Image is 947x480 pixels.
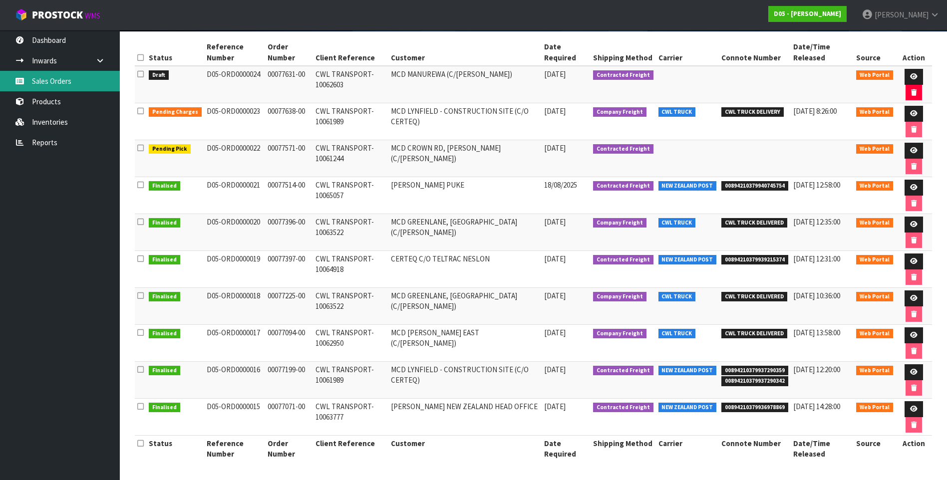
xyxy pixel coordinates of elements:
th: Date Required [542,436,591,462]
td: D05-ORD0000023 [204,103,266,140]
td: 00077225-00 [265,288,313,325]
span: [DATE] 14:28:00 [793,402,840,411]
th: Connote Number [719,39,791,66]
td: D05-ORD0000024 [204,66,266,103]
th: Carrier [656,39,719,66]
th: Reference Number [204,39,266,66]
td: D05-ORD0000015 [204,399,266,436]
span: Web Portal [856,144,893,154]
th: Customer [388,39,542,66]
td: D05-ORD0000018 [204,288,266,325]
span: Finalised [149,218,180,228]
span: CWL TRUCK [658,107,696,117]
td: D05-ORD0000020 [204,214,266,251]
span: Web Portal [856,403,893,413]
td: CWL TRANSPORT-10064918 [313,251,388,288]
td: CWL TRANSPORT-10061989 [313,103,388,140]
span: 00894210379939215374 [721,255,788,265]
td: CWL TRANSPORT-10065057 [313,177,388,214]
span: Finalised [149,329,180,339]
span: [DATE] 8:26:00 [793,106,837,116]
th: Client Reference [313,436,388,462]
span: NEW ZEALAND POST [658,403,717,413]
td: 00077199-00 [265,362,313,399]
span: [DATE] 13:58:00 [793,328,840,337]
span: Web Portal [856,70,893,80]
span: ProStock [32,8,83,21]
span: Web Portal [856,366,893,376]
th: Reference Number [204,436,266,462]
span: Contracted Freight [593,255,653,265]
td: D05-ORD0000022 [204,140,266,177]
span: Web Portal [856,255,893,265]
span: 00894210379937290359 [721,366,788,376]
td: 00077514-00 [265,177,313,214]
span: Company Freight [593,218,646,228]
th: Date Required [542,39,591,66]
span: 00894210379936978869 [721,403,788,413]
span: Contracted Freight [593,144,653,154]
th: Date/Time Released [791,436,854,462]
span: Finalised [149,181,180,191]
span: NEW ZEALAND POST [658,255,717,265]
span: Pending Pick [149,144,191,154]
strong: D05 - [PERSON_NAME] [774,9,841,18]
td: CWL TRANSPORT-10062950 [313,325,388,362]
span: CWL TRUCK DELIVERED [721,292,787,302]
span: Contracted Freight [593,70,653,80]
small: WMS [85,11,100,20]
td: D05-ORD0000019 [204,251,266,288]
span: Web Portal [856,329,893,339]
td: MCD CROWN RD, [PERSON_NAME] (C/[PERSON_NAME]) [388,140,542,177]
span: [DATE] [544,143,566,153]
th: Source [854,39,896,66]
th: Shipping Method [591,39,656,66]
span: 00894210379937290342 [721,376,788,386]
td: MCD GREENLANE, [GEOGRAPHIC_DATA] (C/[PERSON_NAME]) [388,288,542,325]
td: 00077094-00 [265,325,313,362]
span: Web Portal [856,181,893,191]
span: [DATE] [544,69,566,79]
span: [PERSON_NAME] [875,10,929,19]
td: CWL TRANSPORT-10063777 [313,399,388,436]
th: Order Number [265,39,313,66]
td: CWL TRANSPORT-10062603 [313,66,388,103]
td: D05-ORD0000017 [204,325,266,362]
td: MCD [PERSON_NAME] EAST (C/[PERSON_NAME]) [388,325,542,362]
td: CWL TRANSPORT-10061989 [313,362,388,399]
span: Contracted Freight [593,403,653,413]
span: [DATE] 12:35:00 [793,217,840,227]
span: 18/08/2025 [544,180,577,190]
th: Shipping Method [591,436,656,462]
th: Order Number [265,436,313,462]
span: NEW ZEALAND POST [658,181,717,191]
span: 00894210379940745754 [721,181,788,191]
th: Customer [388,436,542,462]
span: Finalised [149,366,180,376]
td: CERTEQ C/O TELTRAC NESLON [388,251,542,288]
th: Action [896,39,932,66]
img: cube-alt.png [15,8,27,21]
th: Date/Time Released [791,39,854,66]
span: Company Freight [593,292,646,302]
span: CWL TRUCK [658,329,696,339]
span: Contracted Freight [593,181,653,191]
span: Web Portal [856,218,893,228]
span: [DATE] 10:36:00 [793,291,840,300]
span: [DATE] [544,291,566,300]
span: Finalised [149,403,180,413]
td: 00077397-00 [265,251,313,288]
span: Finalised [149,255,180,265]
td: MCD LYNFIELD - CONSTRUCTION SITE (C/O CERTEQ) [388,103,542,140]
span: Pending Charges [149,107,202,117]
td: 00077396-00 [265,214,313,251]
span: Web Portal [856,292,893,302]
td: CWL TRANSPORT-10063522 [313,288,388,325]
th: Status [146,436,204,462]
span: Company Freight [593,329,646,339]
span: CWL TRUCK [658,292,696,302]
span: Company Freight [593,107,646,117]
td: CWL TRANSPORT-10061244 [313,140,388,177]
span: CWL TRUCK DELIVERED [721,218,787,228]
span: CWL TRUCK DELIVERED [721,329,787,339]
